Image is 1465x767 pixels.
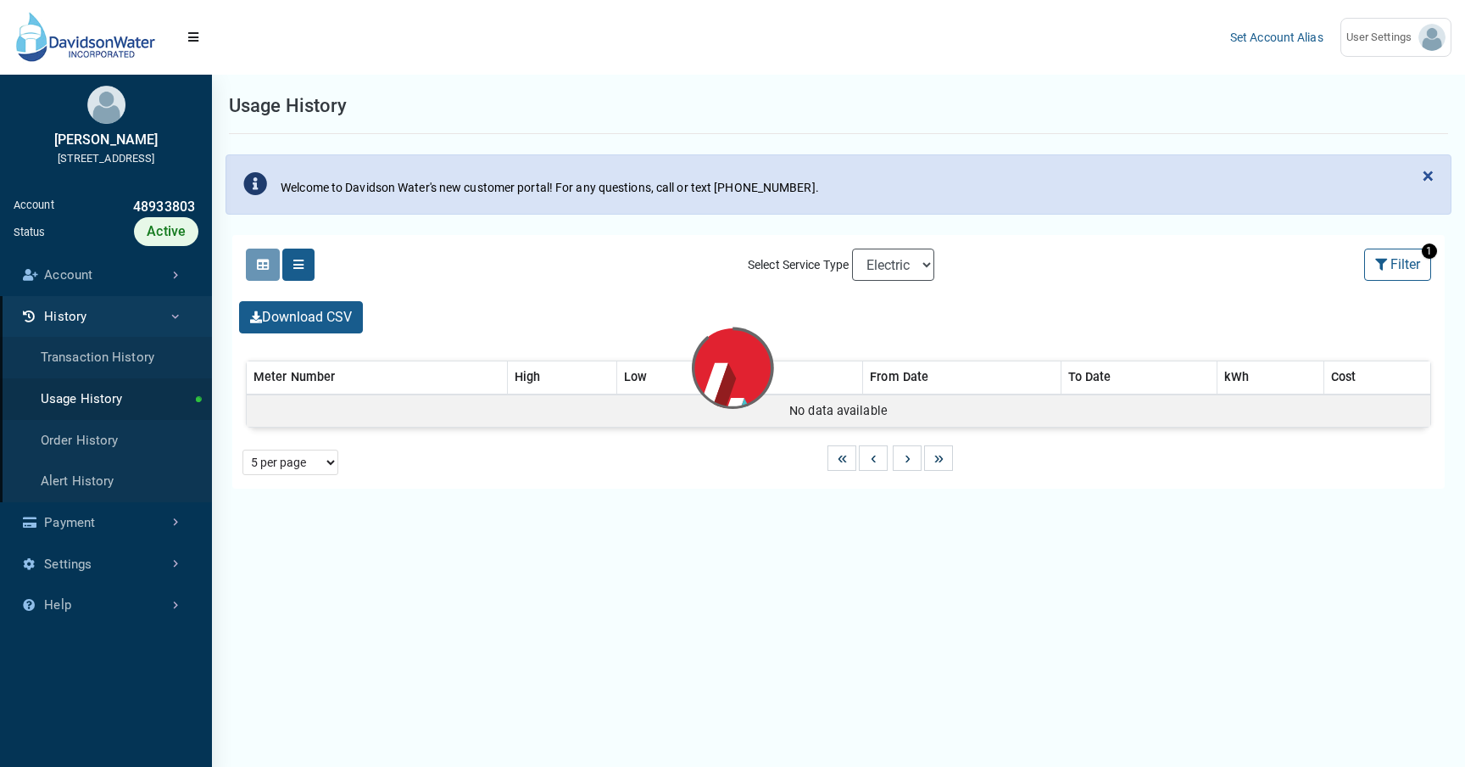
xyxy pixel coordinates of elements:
[229,92,347,120] h1: Usage History
[247,395,1431,428] td: No data available
[1323,361,1430,395] th: Cost
[281,179,819,197] div: Welcome to Davidson Water's new customer portal! For any questions, call or text [PHONE_NUMBER].
[14,10,161,64] img: DEMO Logo
[507,361,616,395] th: High
[859,445,888,471] button: Previous Page
[1340,18,1451,57] a: User Settings
[247,361,508,395] th: Meter Number
[54,197,198,217] div: 48933803
[1230,31,1323,44] a: Set Account Alias
[14,150,198,166] div: [STREET_ADDRESS]
[1217,361,1323,395] th: kWh
[597,248,868,519] img: loader
[863,361,1061,395] th: From Date
[239,301,363,333] button: Download CSV
[924,445,953,471] button: Last Page
[175,22,212,53] button: Menu
[242,450,338,475] select: Pagination dropdown
[14,197,54,217] div: Account
[1406,155,1451,196] button: Close
[1422,244,1437,259] span: 1
[134,217,198,246] div: Active
[1061,361,1217,395] th: To Date
[893,445,922,471] button: Next Page
[1346,29,1418,46] span: User Settings
[1364,249,1431,281] button: Filter
[1423,164,1434,188] span: ×
[14,224,46,240] div: Status
[14,130,198,150] div: [PERSON_NAME]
